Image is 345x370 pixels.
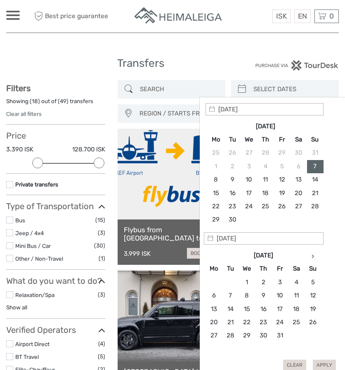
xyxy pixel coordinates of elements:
[224,146,241,160] td: 26
[15,341,50,347] a: Airport Direct
[239,289,255,302] td: 8
[241,186,257,200] td: 17
[290,133,307,146] th: Sa
[6,111,42,117] a: Clear all filters
[288,276,305,289] td: 4
[187,248,219,259] a: book now
[137,82,221,97] input: SEARCH
[224,120,307,133] th: [DATE]
[272,302,288,316] td: 17
[6,145,33,154] label: 3.390 ISK
[6,201,105,211] h3: Type of Transportation
[6,83,31,93] strong: Filters
[208,213,224,226] td: 29
[224,160,241,173] td: 2
[328,12,335,20] span: 0
[257,186,274,200] td: 18
[15,217,25,224] a: Bus
[224,213,241,226] td: 30
[208,173,224,186] td: 8
[94,241,105,250] span: (30)
[239,302,255,316] td: 15
[305,302,321,316] td: 19
[32,9,108,23] span: Best price guarantee
[206,302,222,316] td: 13
[95,13,105,23] button: Open LiveChat chat widget
[206,329,222,342] td: 27
[224,173,241,186] td: 9
[224,186,241,200] td: 16
[222,262,239,276] th: Tu
[60,97,66,105] label: 49
[257,133,274,146] th: Th
[305,289,321,302] td: 12
[272,262,288,276] th: Fr
[133,6,224,26] img: Apartments in Reykjavik
[288,316,305,329] td: 25
[290,186,307,200] td: 20
[290,173,307,186] td: 13
[208,200,224,213] td: 22
[274,186,290,200] td: 19
[95,215,105,225] span: (15)
[239,276,255,289] td: 1
[6,97,105,110] div: Showing ( ) out of ( ) transfers
[307,200,323,213] td: 28
[305,262,321,276] th: Su
[222,316,239,329] td: 21
[241,160,257,173] td: 3
[290,160,307,173] td: 6
[305,276,321,289] td: 5
[257,200,274,213] td: 25
[222,289,239,302] td: 7
[206,289,222,302] td: 6
[274,173,290,186] td: 12
[257,173,274,186] td: 11
[241,133,257,146] th: We
[255,60,339,71] img: PurchaseViaTourDesk.png
[72,145,105,154] label: 128.700 ISK
[307,133,323,146] th: Su
[208,133,224,146] th: Mo
[6,276,105,286] h3: What do you want to do?
[136,107,329,120] button: REGION / STARTS FROM
[15,230,44,236] a: Jeep / 4x4
[307,173,323,186] td: 14
[290,200,307,213] td: 27
[6,131,105,141] h3: Price
[98,228,105,238] span: (3)
[98,339,105,349] span: (4)
[206,262,222,276] th: Mo
[290,146,307,160] td: 30
[15,292,54,298] a: Relaxation/Spa
[255,276,272,289] td: 2
[6,325,105,335] h3: Verified Operators
[255,262,272,276] th: Th
[239,329,255,342] td: 29
[307,146,323,160] td: 31
[272,316,288,329] td: 24
[15,354,39,360] a: BT Travel
[274,133,290,146] th: Fr
[98,290,105,299] span: (3)
[272,276,288,289] td: 3
[222,329,239,342] td: 28
[98,352,105,361] span: (5)
[6,304,27,311] a: Show all
[307,160,323,173] td: 7
[224,133,241,146] th: Tu
[12,14,93,21] p: We're away right now. Please check back later!
[305,316,321,329] td: 26
[257,146,274,160] td: 28
[288,289,305,302] td: 11
[255,329,272,342] td: 30
[288,262,305,276] th: Sa
[272,329,288,342] td: 31
[32,97,38,105] label: 18
[294,9,311,23] div: EN
[117,57,228,70] h1: Transfers
[241,200,257,213] td: 24
[255,316,272,329] td: 23
[255,289,272,302] td: 9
